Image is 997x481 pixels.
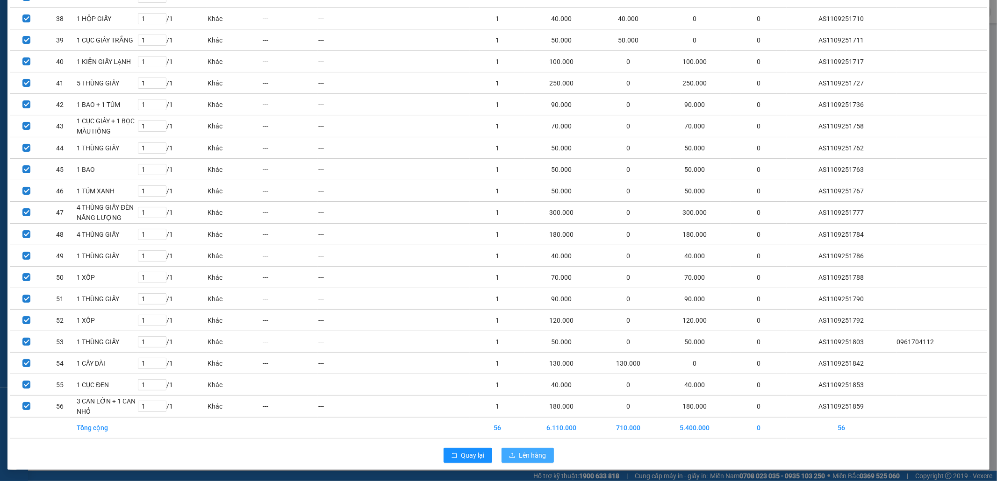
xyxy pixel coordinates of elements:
td: 5 THÙNG GIẤY [76,72,137,94]
td: 55 [43,374,76,396]
td: 0 [731,288,787,310]
strong: 0901 933 179 [88,45,134,54]
td: 40 [43,51,76,72]
td: --- [262,202,318,224]
td: 1 [470,288,525,310]
td: 0 [731,396,787,417]
td: 1 [470,51,525,72]
td: 70.000 [658,115,731,137]
td: 1 [470,8,525,29]
td: 120.000 [658,310,731,331]
td: 0 [598,94,658,115]
td: 46 [43,180,76,202]
td: --- [318,353,470,374]
td: 1 [470,72,525,94]
td: 47 [43,202,76,224]
td: 0 [731,72,787,94]
td: --- [262,353,318,374]
td: 0 [598,159,658,180]
td: 50.000 [525,159,598,180]
td: 0 [731,331,787,353]
td: 0 [658,353,731,374]
td: 1 [470,396,525,417]
strong: 0901 936 968 [6,41,52,50]
td: --- [262,159,318,180]
td: 1 KIỆN GIẤY LẠNH [76,51,137,72]
td: 0 [731,267,787,288]
td: 56 [787,417,897,439]
td: --- [262,180,318,202]
td: 100.000 [525,51,598,72]
td: --- [262,310,318,331]
td: Khác [207,115,263,137]
td: 180.000 [658,396,731,417]
td: AS1109251710 [787,8,897,29]
td: 1 CỤC GIẤY TRẮNG [76,29,137,51]
td: 1 BAO + 1 TÚM [76,94,137,115]
td: 1 CÂY DÀI [76,353,137,374]
td: 250.000 [658,72,731,94]
td: --- [262,396,318,417]
td: / 1 [137,8,207,29]
td: 0 [731,245,787,267]
td: AS1109251784 [787,224,897,245]
td: 43 [43,115,76,137]
td: 1 BAO [76,159,137,180]
td: AS1109251859 [787,396,897,417]
td: 1 TÚM XANH [76,180,137,202]
td: --- [318,115,470,137]
td: 0 [731,94,787,115]
td: 48 [43,224,76,245]
td: / 1 [137,29,207,51]
td: 0 [598,51,658,72]
td: --- [318,245,470,267]
td: 120.000 [525,310,598,331]
td: 53 [43,331,76,353]
td: 0 [598,137,658,159]
td: --- [318,94,470,115]
td: / 1 [137,115,207,137]
td: --- [318,374,470,396]
td: Khác [207,331,263,353]
td: 0 [731,137,787,159]
button: rollbackQuay lại [444,448,492,463]
strong: 0901 900 568 [88,26,163,44]
td: Khác [207,288,263,310]
td: 40.000 [525,8,598,29]
td: 70.000 [525,115,598,137]
td: Khác [207,72,263,94]
td: 0 [731,374,787,396]
td: --- [262,245,318,267]
td: / 1 [137,396,207,417]
td: 1 [470,353,525,374]
td: AS1109251792 [787,310,897,331]
td: 0 [658,29,731,51]
td: 1 [470,115,525,137]
td: Khác [207,353,263,374]
td: 180.000 [525,396,598,417]
td: Khác [207,396,263,417]
td: 50.000 [658,331,731,353]
td: AS1109251762 [787,137,897,159]
span: VP GỬI: [6,61,47,74]
td: 3 CAN LỚN + 1 CAN NHỎ [76,396,137,417]
span: ĐỨC ĐẠT GIA LAI [40,9,131,22]
td: 50.000 [658,137,731,159]
td: / 1 [137,353,207,374]
td: AS1109251767 [787,180,897,202]
td: --- [318,72,470,94]
td: 39 [43,29,76,51]
td: 90.000 [525,94,598,115]
span: Lên hàng [519,450,546,460]
td: / 1 [137,180,207,202]
span: Quay lại [461,450,485,460]
td: 50.000 [525,180,598,202]
td: --- [318,331,470,353]
td: / 1 [137,245,207,267]
td: 0 [598,331,658,353]
td: --- [318,267,470,288]
td: 0 [598,374,658,396]
td: 49 [43,245,76,267]
td: --- [318,51,470,72]
td: 1 THÙNG GIẤY [76,288,137,310]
